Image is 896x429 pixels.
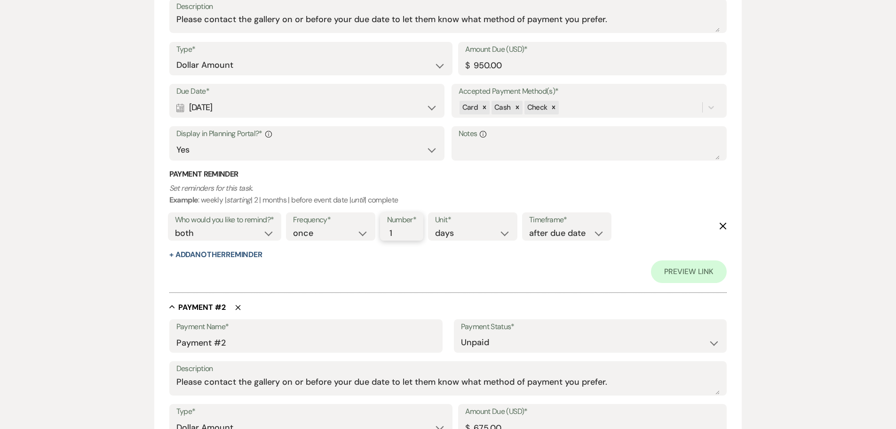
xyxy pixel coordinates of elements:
[459,85,720,98] label: Accepted Payment Method(s)*
[293,213,368,227] label: Frequency*
[176,43,445,57] label: Type*
[435,213,510,227] label: Unit*
[226,195,251,205] i: starting
[459,127,720,141] label: Notes
[169,169,727,179] h3: Payment Reminder
[175,213,274,227] label: Who would you like to remind?*
[387,213,417,227] label: Number*
[176,85,438,98] label: Due Date*
[176,362,720,376] label: Description
[169,302,226,312] button: Payment #2
[178,302,226,313] h5: Payment # 2
[176,376,720,395] textarea: Please contact the gallery on or before your due date to let them know what method of payment you...
[176,320,436,334] label: Payment Name*
[651,260,727,283] a: Preview Link
[169,195,198,205] b: Example
[176,13,720,32] textarea: Please contact the gallery on or before your due date to let them know what method of payment you...
[176,405,445,419] label: Type*
[465,43,720,57] label: Amount Due (USD)*
[169,251,262,259] button: + AddAnotherReminder
[169,182,727,206] p: : weekly | | 2 | months | before event date | | complete
[462,103,478,112] span: Card
[494,103,510,112] span: Cash
[176,127,438,141] label: Display in Planning Portal?*
[461,320,720,334] label: Payment Status*
[351,195,365,205] i: until
[529,213,604,227] label: Timeframe*
[465,405,720,419] label: Amount Due (USD)*
[169,183,253,193] i: Set reminders for this task.
[465,59,469,72] div: $
[176,98,438,117] div: [DATE]
[527,103,547,112] span: Check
